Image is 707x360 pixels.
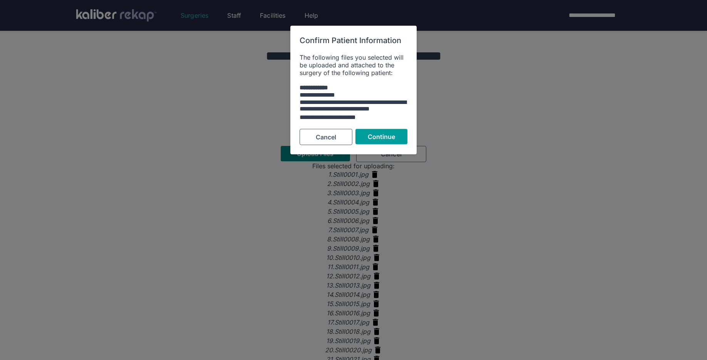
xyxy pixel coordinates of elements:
button: Continue [355,129,407,144]
button: Cancel [300,129,352,145]
div: The following files you selected will be uploaded and attached to the surgery of the following pa... [300,53,407,76]
span: Cancel [316,133,337,141]
span: Continue [368,133,395,141]
h6: Confirm Patient Information [300,35,407,45]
